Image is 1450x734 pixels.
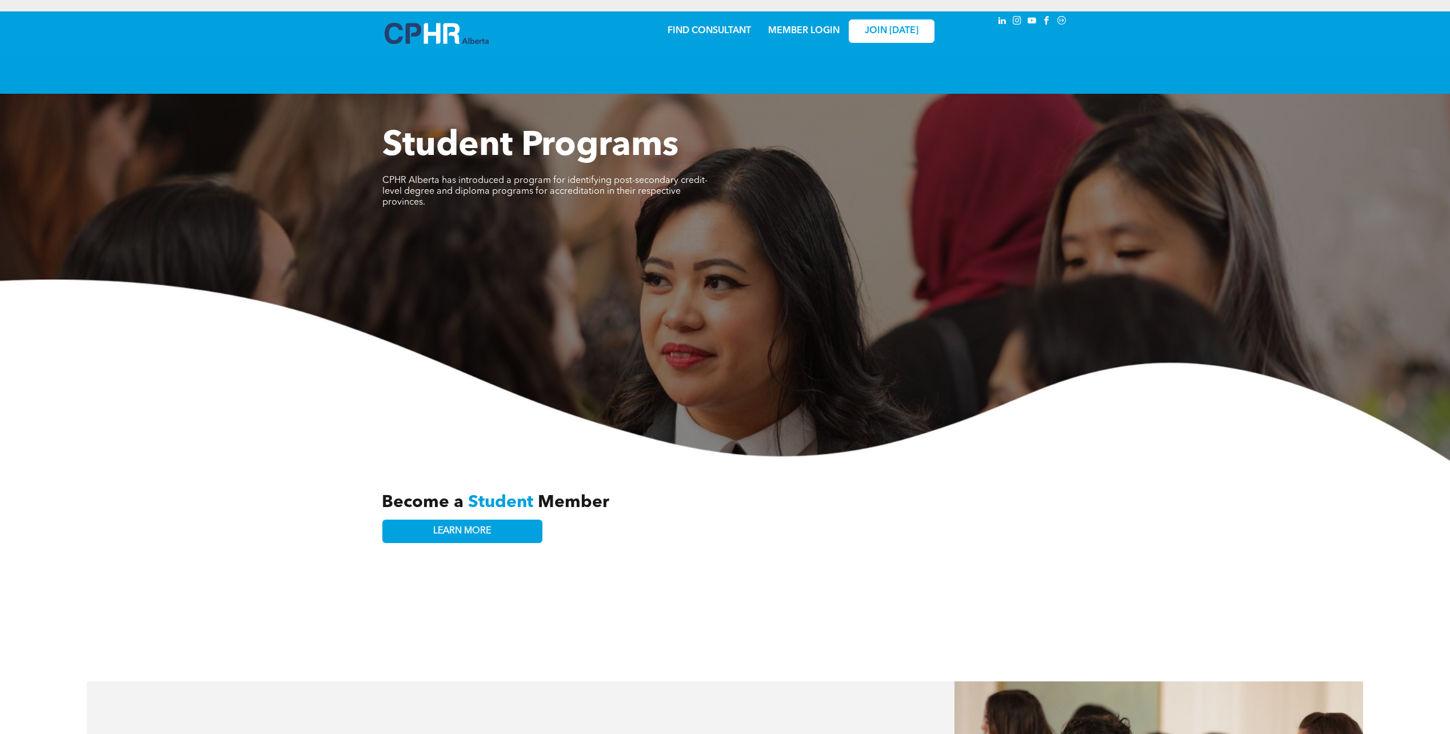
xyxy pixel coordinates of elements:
[996,14,1009,30] a: linkedin
[668,26,751,35] a: FIND CONSULTANT
[768,26,840,35] a: MEMBER LOGIN
[382,494,464,511] span: Become a
[849,19,934,43] a: JOIN [DATE]
[538,494,609,511] span: Member
[865,26,918,37] span: JOIN [DATE]
[382,176,708,207] span: CPHR Alberta has introduced a program for identifying post-secondary credit-level degree and dipl...
[382,520,542,543] a: LEARN MORE
[468,494,533,511] span: Student
[385,23,489,44] img: A blue and white logo for cp alberta
[1056,14,1068,30] a: Social network
[1026,14,1038,30] a: youtube
[1011,14,1024,30] a: instagram
[433,526,491,537] span: LEARN MORE
[1041,14,1053,30] a: facebook
[382,129,678,163] span: Student Programs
